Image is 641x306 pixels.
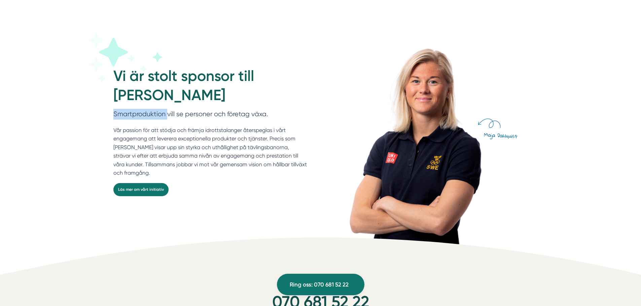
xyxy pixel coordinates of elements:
p: Smartproduktion vill se personer och företag växa. [113,109,307,123]
h6: Ring oss [191,275,450,288]
a: Läs mer om vårt initiativ [113,183,169,196]
a: Ring oss: 070 681 52 22 [277,274,364,295]
span: Ring oss: 070 681 52 22 [290,280,349,289]
img: Maja Dahlqvist [326,40,528,244]
h2: Vi är stolt sponsor till [PERSON_NAME] [113,67,307,109]
p: Vår passion för att stödja och främja idrottstalanger återspeglas i vårt engagemang att leverera ... [113,126,307,177]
